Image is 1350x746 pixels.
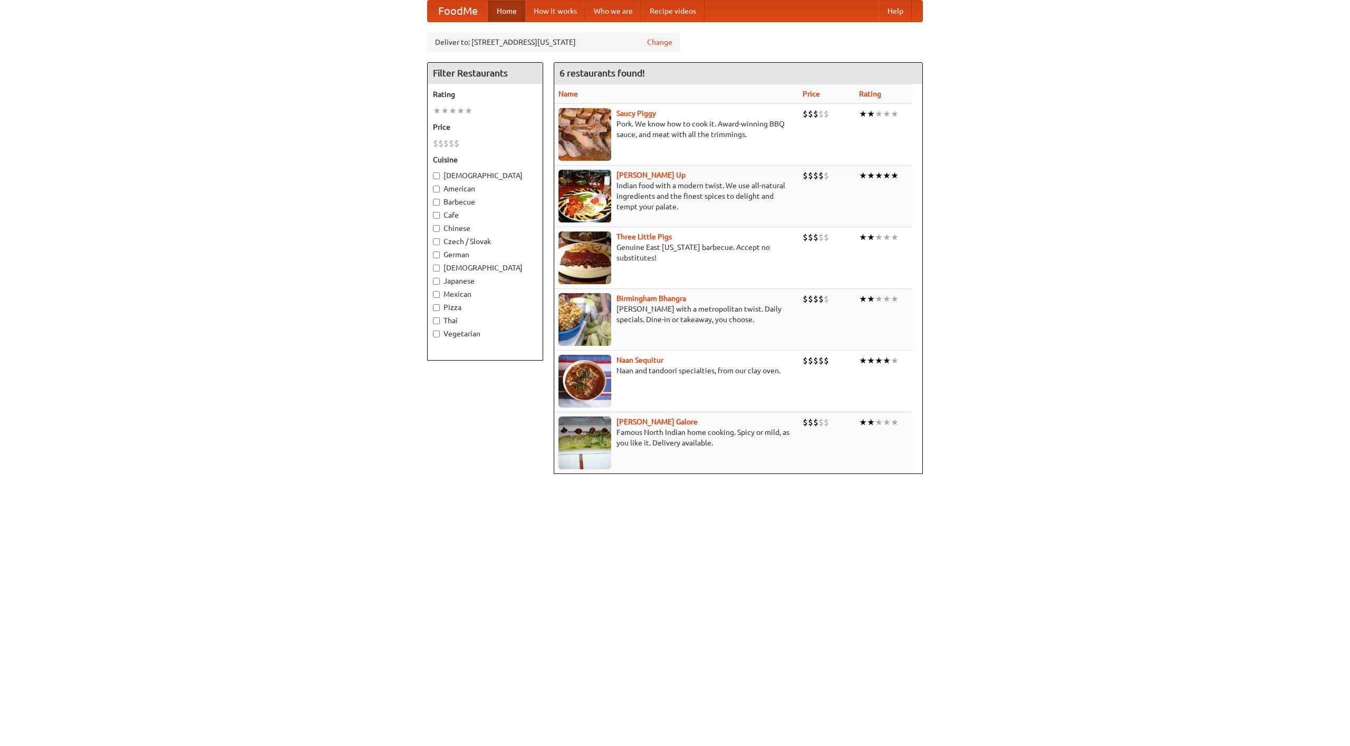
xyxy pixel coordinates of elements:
[558,242,794,263] p: Genuine East [US_STATE] barbecue. Accept no substitutes!
[879,1,912,22] a: Help
[891,231,899,243] li: ★
[433,122,537,132] h5: Price
[859,231,867,243] li: ★
[803,231,808,243] li: $
[875,416,883,428] li: ★
[867,108,875,120] li: ★
[433,183,537,194] label: American
[433,302,537,313] label: Pizza
[558,119,794,140] p: Pork. We know how to cook it. Award-winning BBQ sauce, and meat with all the trimmings.
[818,355,824,366] li: $
[883,231,891,243] li: ★
[875,231,883,243] li: ★
[585,1,641,22] a: Who we are
[433,199,440,206] input: Barbecue
[427,33,680,52] div: Deliver to: [STREET_ADDRESS][US_STATE]
[433,138,438,149] li: $
[433,238,440,245] input: Czech / Slovak
[433,328,537,339] label: Vegetarian
[465,105,472,117] li: ★
[558,304,794,325] p: [PERSON_NAME] with a metropolitan twist. Daily specials. Dine-in or takeaway, you choose.
[558,170,611,222] img: curryup.jpg
[433,89,537,100] h5: Rating
[808,170,813,181] li: $
[891,416,899,428] li: ★
[808,416,813,428] li: $
[824,108,829,120] li: $
[818,416,824,428] li: $
[824,355,829,366] li: $
[891,170,899,181] li: ★
[616,356,663,364] b: Naan Sequitur
[824,231,829,243] li: $
[616,294,686,303] a: Birmingham Bhangra
[558,427,794,448] p: Famous North Indian home cooking. Spicy or mild, as you like it. Delivery available.
[616,232,672,241] a: Three Little Pigs
[441,105,449,117] li: ★
[813,108,818,120] li: $
[433,249,537,260] label: German
[883,170,891,181] li: ★
[428,1,488,22] a: FoodMe
[803,108,808,120] li: $
[891,293,899,305] li: ★
[824,416,829,428] li: $
[560,68,645,78] ng-pluralize: 6 restaurants found!
[433,170,537,181] label: [DEMOGRAPHIC_DATA]
[883,416,891,428] li: ★
[457,105,465,117] li: ★
[859,90,881,98] a: Rating
[808,355,813,366] li: $
[875,170,883,181] li: ★
[433,212,440,219] input: Cafe
[891,108,899,120] li: ★
[813,170,818,181] li: $
[449,138,454,149] li: $
[641,1,705,22] a: Recipe videos
[803,170,808,181] li: $
[558,365,794,376] p: Naan and tandoori specialties, from our clay oven.
[433,289,537,299] label: Mexican
[813,416,818,428] li: $
[803,293,808,305] li: $
[433,210,537,220] label: Cafe
[803,90,820,98] a: Price
[867,231,875,243] li: ★
[891,355,899,366] li: ★
[433,263,537,273] label: [DEMOGRAPHIC_DATA]
[616,109,656,118] a: Saucy Piggy
[803,416,808,428] li: $
[558,231,611,284] img: littlepigs.jpg
[433,236,537,247] label: Czech / Slovak
[867,293,875,305] li: ★
[438,138,443,149] li: $
[647,37,672,47] a: Change
[616,171,686,179] a: [PERSON_NAME] Up
[433,223,537,234] label: Chinese
[859,108,867,120] li: ★
[875,355,883,366] li: ★
[558,90,578,98] a: Name
[443,138,449,149] li: $
[813,231,818,243] li: $
[859,170,867,181] li: ★
[859,416,867,428] li: ★
[818,108,824,120] li: $
[813,355,818,366] li: $
[824,170,829,181] li: $
[813,293,818,305] li: $
[433,186,440,192] input: American
[883,293,891,305] li: ★
[803,355,808,366] li: $
[616,418,698,426] a: [PERSON_NAME] Galore
[525,1,585,22] a: How it works
[558,416,611,469] img: currygalore.jpg
[818,293,824,305] li: $
[818,231,824,243] li: $
[454,138,459,149] li: $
